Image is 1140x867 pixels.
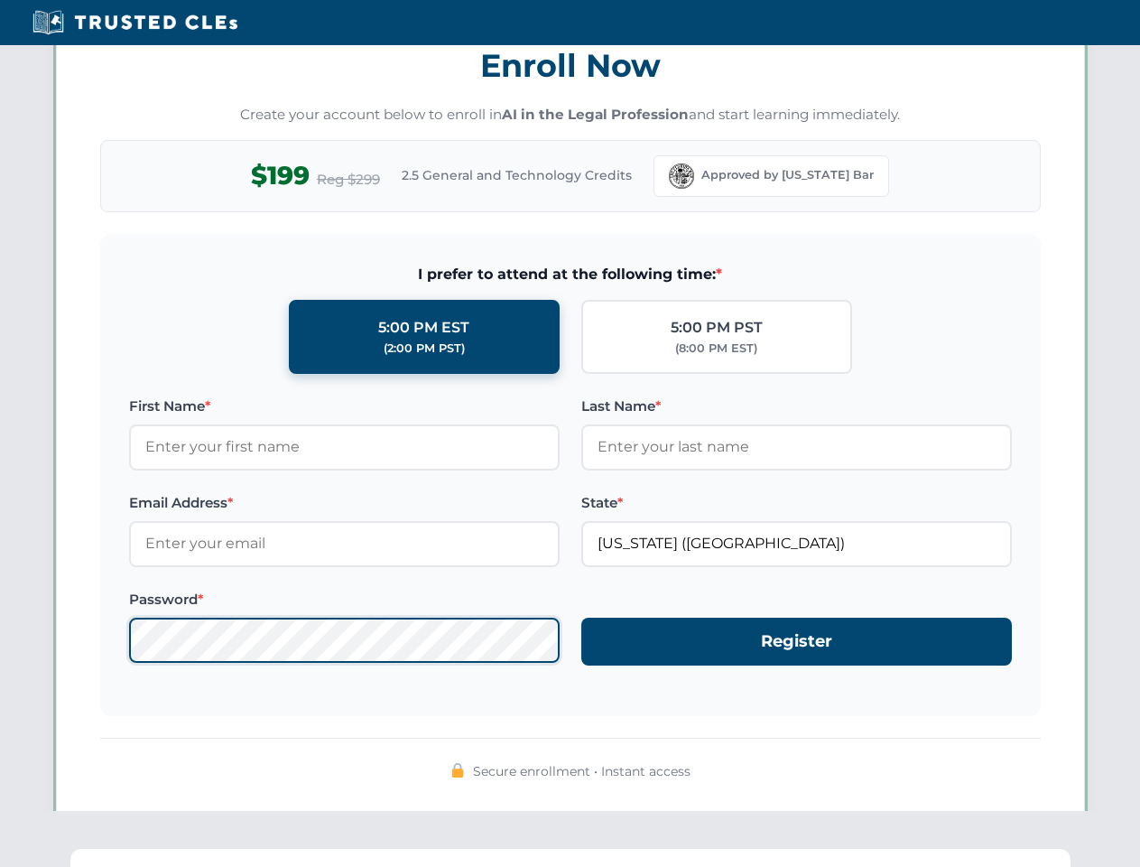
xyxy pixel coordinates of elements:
[701,166,874,184] span: Approved by [US_STATE] Bar
[129,424,560,470] input: Enter your first name
[402,165,632,185] span: 2.5 General and Technology Credits
[675,340,757,358] div: (8:00 PM EST)
[450,763,465,778] img: 🔒
[581,618,1012,666] button: Register
[669,163,694,189] img: Florida Bar
[129,589,560,611] label: Password
[502,106,689,123] strong: AI in the Legal Profession
[581,396,1012,417] label: Last Name
[473,761,690,781] span: Secure enrollment • Instant access
[671,316,763,340] div: 5:00 PM PST
[129,396,560,417] label: First Name
[100,105,1041,126] p: Create your account below to enroll in and start learning immediately.
[378,316,469,340] div: 5:00 PM EST
[581,424,1012,470] input: Enter your last name
[27,9,243,36] img: Trusted CLEs
[251,155,310,196] span: $199
[100,37,1041,94] h3: Enroll Now
[581,492,1012,514] label: State
[129,492,560,514] label: Email Address
[317,169,380,191] span: Reg $299
[129,263,1012,286] span: I prefer to attend at the following time:
[384,340,465,358] div: (2:00 PM PST)
[581,521,1012,566] input: Florida (FL)
[129,521,560,566] input: Enter your email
